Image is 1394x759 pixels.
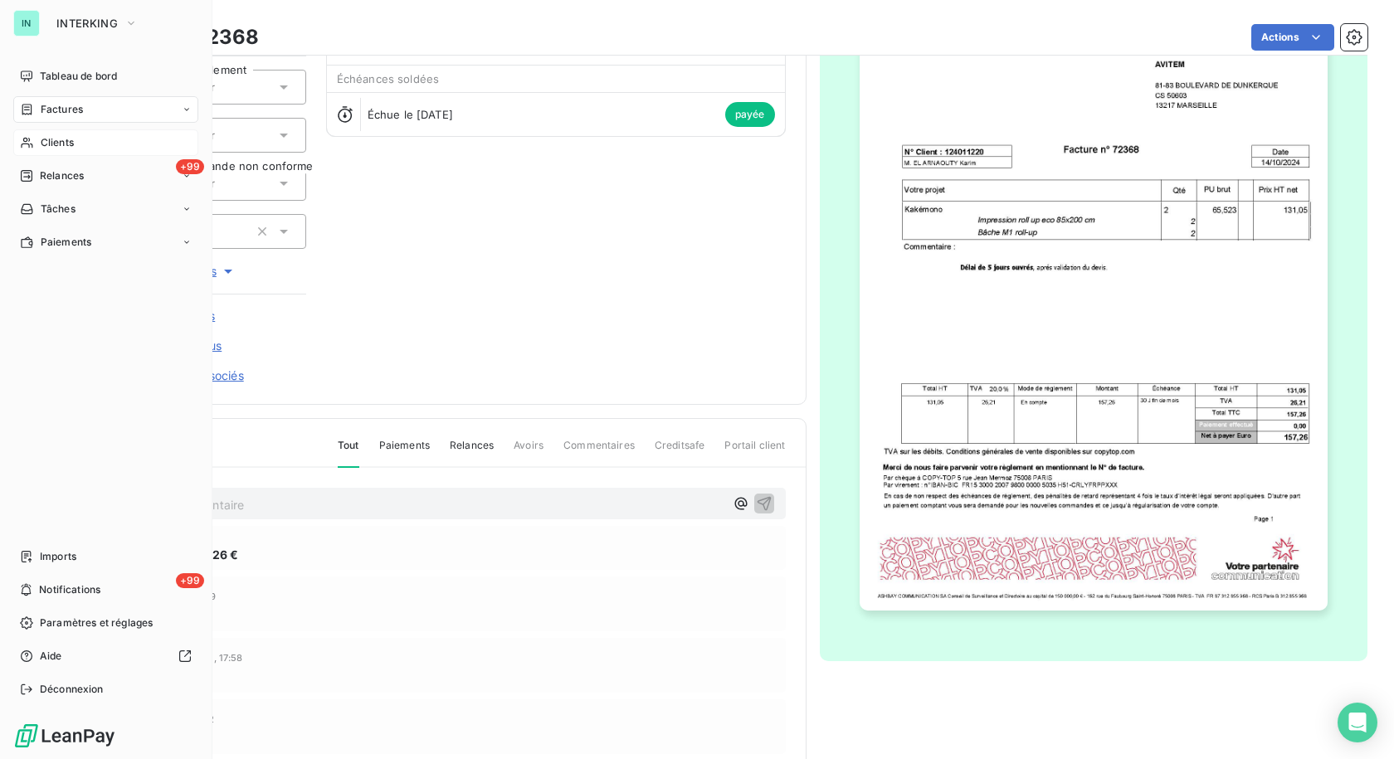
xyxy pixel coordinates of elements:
span: INTERKING [56,17,118,30]
span: Imports [40,549,76,564]
span: +99 [176,159,204,174]
span: Relances [450,438,494,466]
div: IN [13,10,40,36]
span: Paramètres et réglages [40,615,153,630]
span: Tâches [41,202,76,217]
span: payée [725,102,775,127]
span: Échéances soldées [337,72,440,85]
span: Paiements [379,438,430,466]
img: Logo LeanPay [13,723,116,749]
button: Actions [1251,24,1334,51]
span: +99 [176,573,204,588]
span: Portail client [724,438,785,466]
span: Déconnexion [40,682,104,697]
span: Avoirs [514,438,543,466]
span: Notifications [39,582,100,597]
a: Aide [13,643,198,669]
span: Creditsafe [655,438,705,466]
span: Échue le [DATE] [368,108,453,121]
span: Clients [41,135,74,150]
span: Tout [338,438,359,468]
span: Aide [40,649,62,664]
span: 157,26 € [190,546,238,563]
span: Commentaires [563,438,635,466]
span: Factures [41,102,83,117]
span: Tableau de bord [40,69,117,84]
div: Open Intercom Messenger [1338,703,1377,742]
span: Paiements [41,235,91,250]
span: Relances [40,168,84,183]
